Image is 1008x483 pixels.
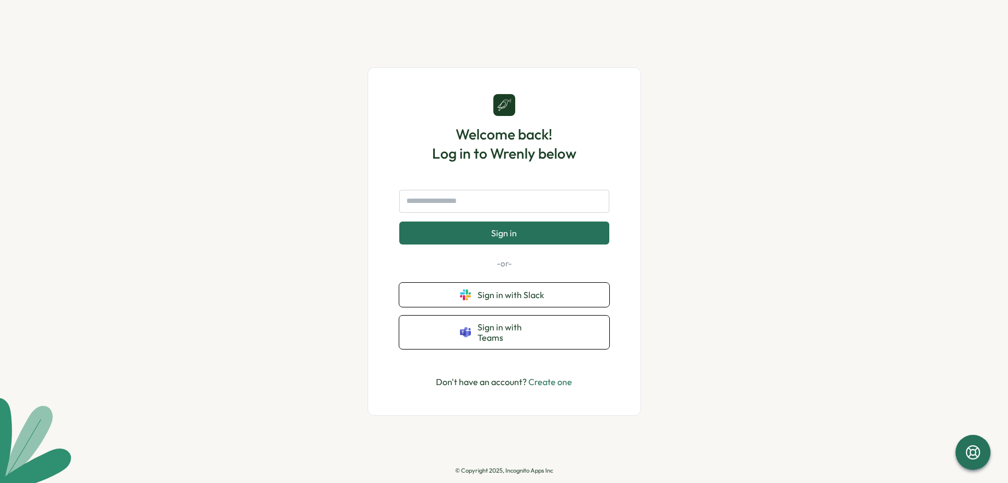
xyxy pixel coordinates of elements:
[491,228,517,238] span: Sign in
[477,322,549,342] span: Sign in with Teams
[477,290,549,300] span: Sign in with Slack
[399,258,609,270] p: -or-
[455,467,553,474] p: © Copyright 2025, Incognito Apps Inc
[432,125,576,163] h1: Welcome back! Log in to Wrenly below
[399,316,609,349] button: Sign in with Teams
[436,375,572,389] p: Don't have an account?
[399,222,609,245] button: Sign in
[528,376,572,387] a: Create one
[399,283,609,307] button: Sign in with Slack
